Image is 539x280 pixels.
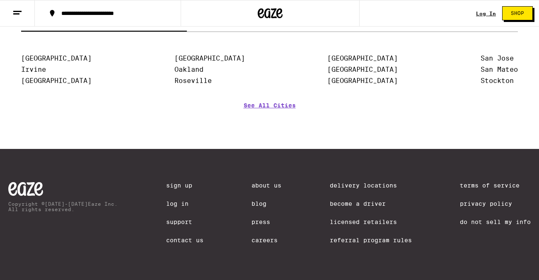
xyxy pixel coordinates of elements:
[166,237,203,243] a: Contact Us
[5,6,60,12] span: Hi. Need any help?
[460,200,531,207] a: Privacy Policy
[496,6,539,20] a: Shop
[327,66,398,73] a: [GEOGRAPHIC_DATA]
[166,200,203,207] a: Log In
[460,219,531,225] a: Do Not Sell My Info
[166,219,203,225] a: Support
[476,11,496,16] a: Log In
[251,200,281,207] a: Blog
[251,237,281,243] a: Careers
[327,54,398,62] a: [GEOGRAPHIC_DATA]
[251,182,281,189] a: About Us
[8,201,118,212] p: Copyright © [DATE]-[DATE] Eaze Inc. All rights reserved.
[174,77,212,85] a: Roseville
[502,6,533,20] button: Shop
[244,102,296,133] a: See All Cities
[21,77,92,85] a: [GEOGRAPHIC_DATA]
[481,77,514,85] a: Stockton
[330,182,412,189] a: Delivery Locations
[174,54,245,62] a: [GEOGRAPHIC_DATA]
[481,66,518,73] a: San Mateo
[166,182,203,189] a: Sign Up
[511,11,524,16] span: Shop
[460,182,531,189] a: Terms of Service
[174,66,203,73] a: Oakland
[330,200,412,207] a: Become a Driver
[251,219,281,225] a: Press
[330,237,412,243] a: Referral Program Rules
[481,54,514,62] a: San Jose
[330,219,412,225] a: Licensed Retailers
[327,77,398,85] a: [GEOGRAPHIC_DATA]
[21,66,46,73] a: Irvine
[21,54,92,62] a: [GEOGRAPHIC_DATA]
